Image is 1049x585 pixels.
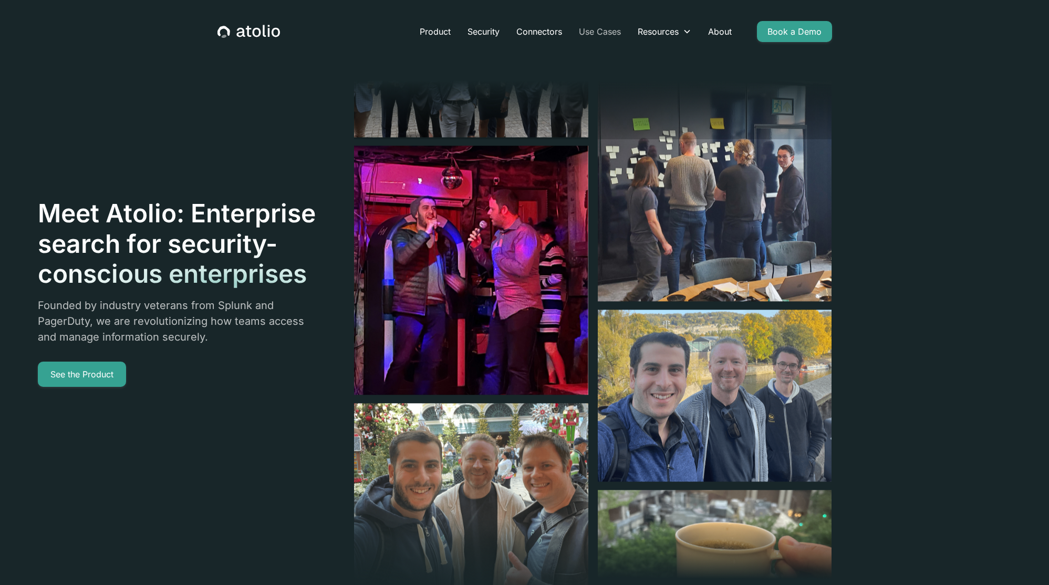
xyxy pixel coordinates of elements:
img: image [598,52,832,301]
a: Security [459,21,508,42]
div: Resources [638,25,679,38]
h1: Meet Atolio: Enterprise search for security-conscious enterprises [38,198,317,289]
a: Book a Demo [757,21,832,42]
img: image [598,310,832,481]
a: home [217,25,280,38]
a: Connectors [508,21,570,42]
a: About [700,21,740,42]
p: Founded by industry veterans from Splunk and PagerDuty, we are revolutionizing how teams access a... [38,297,317,345]
div: Resources [629,21,700,42]
iframe: Chat Widget [996,535,1049,585]
a: See the Product [38,362,126,387]
img: image [354,146,588,395]
a: Product [411,21,459,42]
a: Use Cases [570,21,629,42]
img: image [354,403,588,585]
